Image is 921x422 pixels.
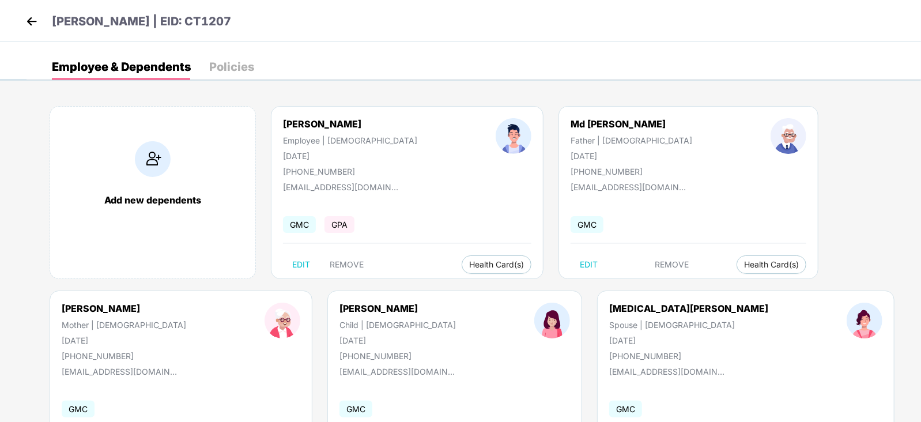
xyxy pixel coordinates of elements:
div: [EMAIL_ADDRESS][DOMAIN_NAME] [571,182,686,192]
button: EDIT [571,255,607,274]
button: REMOVE [646,255,698,274]
img: profileImage [847,303,882,338]
div: Father | [DEMOGRAPHIC_DATA] [571,135,692,145]
div: [DATE] [62,336,186,345]
div: [PHONE_NUMBER] [571,167,692,176]
img: addIcon [135,141,171,177]
div: [EMAIL_ADDRESS][DOMAIN_NAME] [62,367,177,376]
span: GMC [62,401,95,417]
div: Add new dependents [62,194,244,206]
button: Health Card(s) [462,255,531,274]
span: EDIT [580,260,598,269]
span: GPA [324,216,354,233]
div: [DATE] [571,151,692,161]
p: [PERSON_NAME] | EID: CT1207 [52,13,231,31]
div: [EMAIL_ADDRESS][DOMAIN_NAME] [339,367,455,376]
div: [PHONE_NUMBER] [62,351,186,361]
div: [PERSON_NAME] [283,118,417,130]
span: GMC [339,401,372,417]
div: [EMAIL_ADDRESS][DOMAIN_NAME] [609,367,724,376]
span: REMOVE [655,260,689,269]
span: EDIT [292,260,310,269]
span: GMC [609,401,642,417]
div: Employee & Dependents [52,61,191,73]
div: Policies [209,61,254,73]
div: Mother | [DEMOGRAPHIC_DATA] [62,320,186,330]
div: [PERSON_NAME] [62,303,186,314]
img: profileImage [771,118,806,154]
div: [PHONE_NUMBER] [339,351,456,361]
div: Employee | [DEMOGRAPHIC_DATA] [283,135,417,145]
div: [EMAIL_ADDRESS][DOMAIN_NAME] [283,182,398,192]
button: REMOVE [320,255,373,274]
span: GMC [283,216,316,233]
img: profileImage [496,118,531,154]
div: Spouse | [DEMOGRAPHIC_DATA] [609,320,768,330]
span: REMOVE [330,260,364,269]
div: [PHONE_NUMBER] [283,167,417,176]
button: EDIT [283,255,319,274]
span: Health Card(s) [744,262,799,267]
div: Md [PERSON_NAME] [571,118,692,130]
div: Child | [DEMOGRAPHIC_DATA] [339,320,456,330]
div: [MEDICAL_DATA][PERSON_NAME] [609,303,768,314]
div: [PERSON_NAME] [339,303,456,314]
img: profileImage [534,303,570,338]
div: [DATE] [609,336,768,345]
img: profileImage [265,303,300,338]
div: [DATE] [339,336,456,345]
div: [DATE] [283,151,417,161]
span: Health Card(s) [469,262,524,267]
div: [PHONE_NUMBER] [609,351,768,361]
img: back [23,13,40,30]
button: Health Card(s) [737,255,806,274]
span: GMC [571,216,603,233]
